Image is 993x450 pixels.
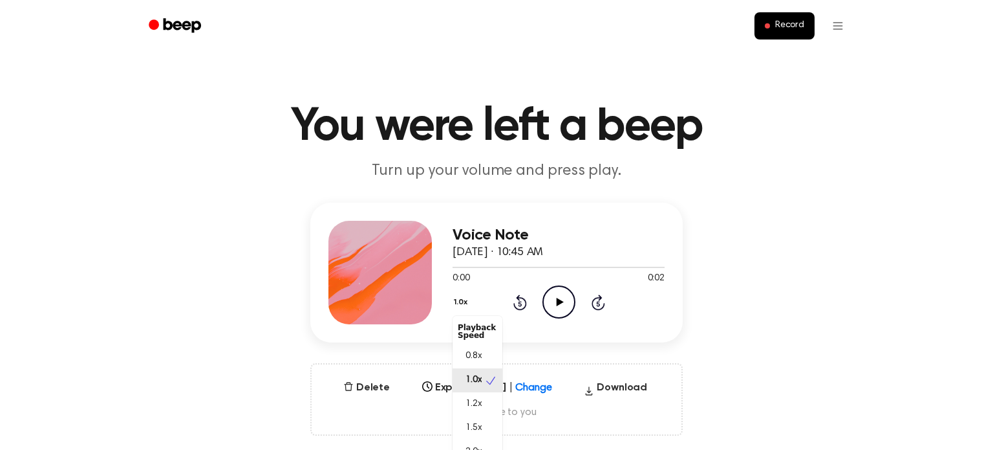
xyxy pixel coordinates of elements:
[453,291,472,313] button: 1.0x
[465,350,482,363] span: 0.8x
[465,422,482,435] span: 1.5x
[465,398,482,411] span: 1.2x
[465,374,482,387] span: 1.0x
[453,319,502,344] div: Playback Speed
